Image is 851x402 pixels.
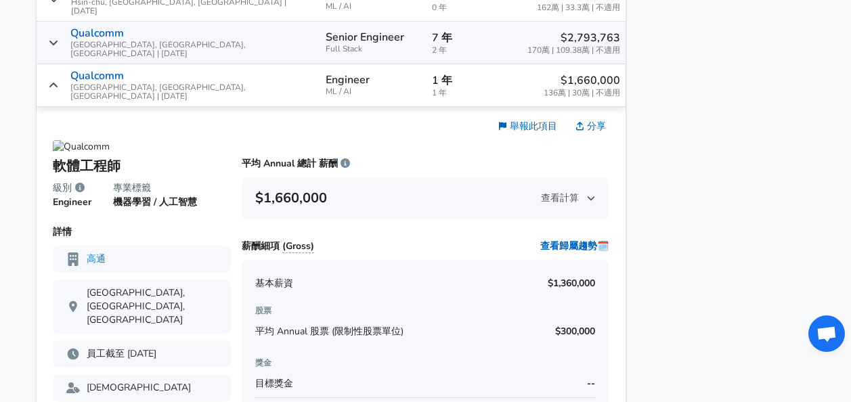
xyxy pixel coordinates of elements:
p: 薪酬細項 [242,240,314,253]
p: [DEMOGRAPHIC_DATA] [66,381,217,395]
h6: 獎金 [255,356,596,370]
span: The gross value is your total salary before deductions (e.g., taxes) [282,240,314,253]
span: Full Stack [326,45,421,53]
p: 詳情 [53,225,231,239]
p: $1,360,000 [548,277,595,290]
span: 136萬 | 30萬 | 不適用 [544,89,620,97]
span: 目標獎金 [255,377,293,390]
p: 員工截至 [DATE] [66,347,217,361]
span: 1 年 [432,89,502,97]
p: 軟體工程師 [53,156,231,177]
span: 級別 [53,181,72,196]
span: ML / AI [326,87,421,96]
p: 1 年 [432,72,502,89]
span: 2 年 [432,46,502,55]
h6: 專業標籤 [113,181,197,196]
img: Qualcomm [53,140,110,154]
p: $1,660,000 [544,72,620,89]
span: 分享 [587,120,606,133]
span: [GEOGRAPHIC_DATA], [GEOGRAPHIC_DATA], [GEOGRAPHIC_DATA] | [DATE] [70,41,315,58]
span: 查看計算 [541,192,595,205]
span: 170萬 | 109.38萬 | 不適用 [527,46,620,55]
span: 基本薪資 [255,277,293,290]
span: 我們透過將您的基本薪資加上在典型的4年歸屬期間內股票、獎金、佣金和任何其他額外薪酬的平均值，計算出您的平均annual總薪酬。 [341,157,350,170]
p: Senior Engineer [326,31,404,43]
p: Qualcomm [70,27,124,39]
p: Engineer [53,196,91,209]
p: 機器學習 / 人工智慧 [113,196,197,209]
span: 舉報此項目 [510,120,557,133]
div: 打開聊天 [808,315,845,352]
a: 高通 [87,252,106,266]
p: Qualcomm [70,70,124,82]
h6: $1,660,000 [255,187,327,209]
span: ML / AI [326,2,421,11]
button: 查看歸屬趨勢🗓️ [540,240,609,253]
span: 級別是公司用來標準化員工能力範圍、責任，以及在許多情況下經驗的方法。 [75,181,85,196]
h6: 股票 [255,304,596,318]
p: $2,793,763 [527,30,620,46]
p: 7 年 [432,30,502,46]
span: 162萬 | 33.3萬 | 不適用 [537,3,620,12]
span: 0 年 [432,3,502,12]
p: 平均 Annual 總計 薪酬 [242,157,350,171]
span: 平均 Annual 股票 (限制性股票單位) [255,325,403,338]
p: Engineer [326,74,370,86]
p: -- [587,377,595,390]
p: $300,000 [555,325,595,338]
p: [GEOGRAPHIC_DATA], [GEOGRAPHIC_DATA], [GEOGRAPHIC_DATA] [66,286,217,327]
span: [GEOGRAPHIC_DATA], [GEOGRAPHIC_DATA], [GEOGRAPHIC_DATA] | [DATE] [70,83,315,101]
